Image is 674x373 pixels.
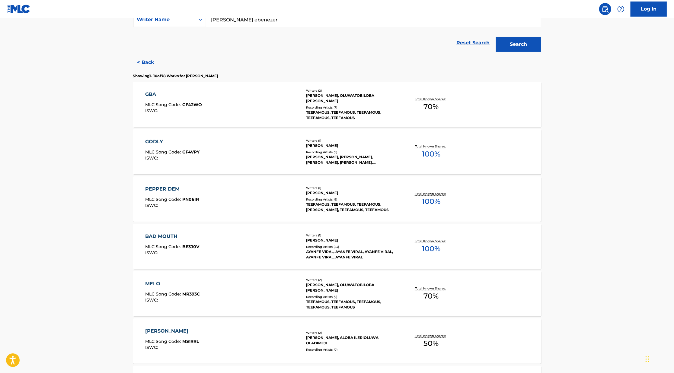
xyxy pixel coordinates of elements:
span: GF42WO [182,102,202,107]
span: ISWC : [145,250,159,255]
p: Total Known Shares: [415,239,447,243]
span: MS1RRL [182,339,199,344]
div: Recording Artists ( 0 ) [306,347,397,352]
span: 70 % [423,101,439,112]
div: [PERSON_NAME], [PERSON_NAME], [PERSON_NAME], [PERSON_NAME], [PERSON_NAME] [306,154,397,165]
div: Writers ( 2 ) [306,330,397,335]
span: MLC Song Code : [145,149,182,155]
div: Writers ( 2 ) [306,88,397,93]
div: Recording Artists ( 9 ) [306,295,397,299]
span: ISWC : [145,345,159,350]
span: PN06IR [182,197,199,202]
div: [PERSON_NAME] [306,238,397,243]
div: [PERSON_NAME], OLUWATOBILOBA [PERSON_NAME] [306,282,397,293]
a: [PERSON_NAME]MLC Song Code:MS1RRLISWC:Writers (2)[PERSON_NAME], ALOBA ILERIOLUWA OLADIMEJIRecordi... [133,318,541,364]
span: 100 % [422,243,440,254]
p: Showing 1 - 10 of 78 Works for [PERSON_NAME] [133,73,218,79]
button: Search [496,37,541,52]
span: 50 % [423,338,439,349]
a: GBAMLC Song Code:GF42WOISWC:Writers (2)[PERSON_NAME], OLUWATOBILOBA [PERSON_NAME]Recording Artist... [133,82,541,127]
img: MLC Logo [7,5,30,13]
span: MR393C [182,291,200,297]
p: Total Known Shares: [415,97,447,101]
a: BAD MOUTHMLC Song Code:BE3J0VISWC:Writers (1)[PERSON_NAME]Recording Artists (23)AYANFE VIRAL, AYA... [133,224,541,269]
div: TEEFAMOUS, TEEFAMOUS, TEEFAMOUS, TEEFAMOUS, TEEFAMOUS [306,110,397,121]
div: Writers ( 1 ) [306,138,397,143]
span: 100 % [422,149,440,160]
span: GF4VPY [182,149,200,155]
div: [PERSON_NAME], ALOBA ILERIOLUWA OLADIMEJI [306,335,397,346]
div: [PERSON_NAME] [306,143,397,148]
a: MELOMLC Song Code:MR393CISWC:Writers (2)[PERSON_NAME], OLUWATOBILOBA [PERSON_NAME]Recording Artis... [133,271,541,316]
div: BAD MOUTH [145,233,199,240]
img: help [617,5,624,13]
a: GODLYMLC Song Code:GF4VPYISWC:Writers (1)[PERSON_NAME]Recording Artists (9)[PERSON_NAME], [PERSON... [133,129,541,174]
span: 100 % [422,196,440,207]
a: Log In [631,2,667,17]
span: ISWC : [145,155,159,161]
div: Recording Artists ( 9 ) [306,150,397,154]
div: GBA [145,91,202,98]
div: Drag [646,350,649,368]
span: BE3J0V [182,244,199,249]
div: [PERSON_NAME] [306,190,397,196]
div: GODLY [145,138,200,145]
div: Recording Artists ( 6 ) [306,197,397,202]
a: Public Search [599,3,611,15]
p: Total Known Shares: [415,144,447,149]
p: Total Known Shares: [415,286,447,291]
form: Search Form [133,12,541,55]
div: Writers ( 1 ) [306,233,397,238]
div: [PERSON_NAME], OLUWATOBILOBA [PERSON_NAME] [306,93,397,104]
span: MLC Song Code : [145,291,182,297]
span: MLC Song Code : [145,197,182,202]
span: MLC Song Code : [145,339,182,344]
img: search [602,5,609,13]
span: 70 % [423,291,439,302]
div: Recording Artists ( 23 ) [306,245,397,249]
a: PEPPER DEMMLC Song Code:PN06IRISWC:Writers (1)[PERSON_NAME]Recording Artists (6)TEEFAMOUS, TEEFAM... [133,176,541,222]
iframe: Chat Widget [644,344,674,373]
div: Writer Name [137,16,191,23]
div: PEPPER DEM [145,185,199,193]
div: Recording Artists ( 7 ) [306,105,397,110]
div: TEEFAMOUS, TEEFAMOUS, TEEFAMOUS, TEEFAMOUS, TEEFAMOUS [306,299,397,310]
p: Total Known Shares: [415,191,447,196]
button: < Back [133,55,169,70]
div: TEEFAMOUS, TEEFAMOUS, TEEFAMOUS,[PERSON_NAME], TEEFAMOUS, TEEFAMOUS [306,202,397,213]
a: Reset Search [454,36,493,49]
div: Writers ( 2 ) [306,278,397,282]
span: MLC Song Code : [145,102,182,107]
span: ISWC : [145,203,159,208]
span: ISWC : [145,108,159,113]
div: [PERSON_NAME] [145,327,199,335]
div: AYANFE VIRAL, AYANFE VIRAL, AYANFE VIRAL, AYANFE VIRAL, AYANFE VIRAL [306,249,397,260]
div: MELO [145,280,200,287]
p: Total Known Shares: [415,333,447,338]
span: MLC Song Code : [145,244,182,249]
div: Writers ( 1 ) [306,186,397,190]
span: ISWC : [145,297,159,303]
div: Help [615,3,627,15]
